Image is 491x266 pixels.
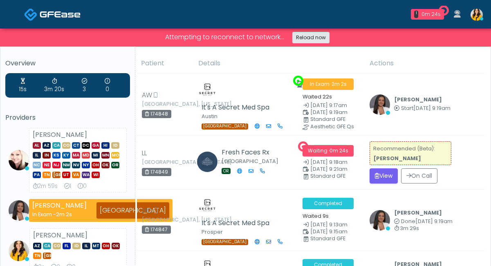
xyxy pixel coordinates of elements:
[52,152,61,159] span: KS
[310,236,367,241] div: Standard GFE
[9,200,29,221] img: Anjali Nandakumar
[33,230,87,240] strong: [PERSON_NAME]
[52,162,61,168] span: NJ
[303,160,359,165] small: Date Created
[310,117,367,122] div: Standard GFE
[44,77,64,94] div: Average Review Time
[24,1,81,27] a: Docovia
[5,114,130,121] h5: Providers
[303,145,354,156] span: Waiting ·
[303,110,359,115] small: Scheduled Time
[33,172,41,178] span: PA
[401,168,437,183] button: On Call
[43,142,51,149] span: AZ
[5,60,130,67] h5: Overview
[43,243,51,249] span: CA
[202,239,248,245] span: [GEOGRAPHIC_DATA]
[62,142,70,149] span: CO
[82,172,90,178] span: WA
[33,162,41,168] span: NC
[7,3,31,28] button: Open LiveChat chat widget
[303,103,359,108] small: Date Created
[92,152,100,159] span: MI
[162,31,287,43] span: Attempting to reconnect to network...
[142,110,171,118] div: 174848
[370,94,390,115] img: Anjali Nandakumar
[394,219,453,224] small: Completed at
[310,221,348,228] span: [DATE] 9:13am
[332,80,347,87] span: 2m 2s
[303,78,354,90] span: In Exam ·
[43,152,51,159] span: IN
[111,152,119,159] span: MO
[101,142,110,149] span: HI
[401,218,415,225] span: Done
[43,162,51,168] span: NE
[33,142,41,149] span: AL
[72,172,80,178] span: VA
[72,152,80,159] span: MA
[111,142,119,149] span: ID
[9,241,29,261] img: Erika Felder
[136,54,193,74] th: Patient
[40,10,81,18] img: Docovia
[52,172,61,178] span: [GEOGRAPHIC_DATA]
[92,162,100,168] span: OH
[303,212,329,219] small: Waited 9s
[197,152,217,172] img: Rachel Wold
[406,6,449,23] a: 1 0m 24s
[222,168,231,174] span: OR
[142,102,187,107] small: [GEOGRAPHIC_DATA], [US_STATE]
[96,202,169,219] div: [GEOGRAPHIC_DATA]
[414,11,418,18] div: 1
[33,130,87,139] strong: [PERSON_NAME]
[56,211,72,218] span: 2m 2s
[112,243,120,249] span: OK
[394,226,453,231] small: 3m 29s
[394,209,442,216] b: [PERSON_NAME]
[82,142,90,149] span: DC
[330,147,348,154] span: 0m 24s
[62,162,70,168] span: NM
[111,162,119,168] span: OR
[413,105,451,112] span: [DATE] 9:19am
[202,123,248,130] span: [GEOGRAPHIC_DATA]
[32,201,87,210] strong: [PERSON_NAME]
[303,198,354,209] span: Completed
[82,77,87,94] div: Exams Completed
[142,160,187,165] small: [GEOGRAPHIC_DATA], [US_STATE]
[82,152,90,159] span: MD
[310,102,347,109] span: [DATE] 9:17am
[373,145,435,162] small: Recommended (Beta):
[142,168,171,176] div: 174849
[303,167,359,172] small: Scheduled Time
[53,243,61,249] span: CO
[370,210,390,230] img: Anjali Nandakumar
[421,11,441,18] div: 0m 24s
[310,174,367,179] div: Standard GFE
[62,172,70,178] span: UT
[142,90,152,100] span: AW
[43,172,51,178] span: TN
[401,105,413,112] span: Start
[365,54,484,74] th: Actions
[394,106,451,111] small: Started at
[72,142,80,149] span: CT
[202,104,273,111] h5: It's A Secret Med Spa
[370,168,398,183] button: View
[105,77,110,94] div: Extended Exams
[72,162,80,168] span: NV
[222,149,278,156] h5: Fresh Faces Rx
[303,229,359,235] small: Scheduled Time
[33,182,58,190] div: Average Review Time
[310,165,348,172] span: [DATE] 9:21am
[62,152,70,159] span: KY
[64,182,71,190] div: Exams Completed
[33,253,41,259] span: TN
[63,243,71,249] span: FL
[202,228,223,235] small: Prosper
[92,142,100,149] span: GA
[310,124,367,129] div: Aesthetic GFE Qs
[471,9,483,21] img: Erika Felder
[24,8,38,21] img: Docovia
